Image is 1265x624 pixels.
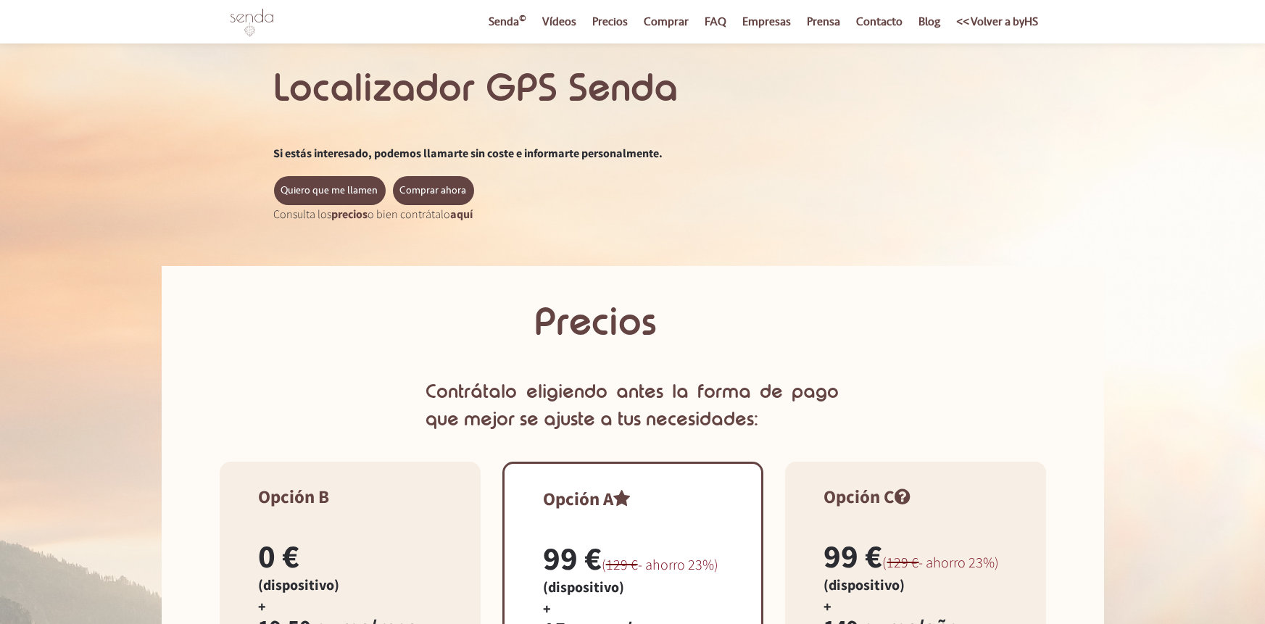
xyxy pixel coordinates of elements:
[274,176,386,205] button: Quiero que me llamen
[426,378,839,433] h2: Contrátalo eligiendo antes la forma de pago que mejor se ajuste a tus necesidades:
[606,555,638,573] span: 129 €
[259,483,441,511] h2: Opción B
[602,555,718,573] span: ( - ahorro 23%)
[535,295,839,349] h2: Precios
[824,536,859,576] span: 99
[451,207,473,221] a: aquí
[543,486,723,513] h2: Opción A
[883,553,1000,571] span: ( - ahorro 23%)
[584,538,602,578] span: €
[274,144,853,162] p: Si estás interesado, podemos llamarte sin coste e informarte personalmente.
[274,61,853,115] h1: Localizador GPS Senda
[283,536,300,576] span: €
[332,207,368,221] a: precios
[274,205,853,222] p: Consulta los o bien contrátalo
[824,483,1007,511] h2: Opción C
[520,12,527,25] sup: ©
[259,536,276,576] span: 0
[887,553,919,571] span: 129 €
[866,536,883,576] span: €
[543,538,578,578] span: 99
[393,176,474,205] a: Comprar ahora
